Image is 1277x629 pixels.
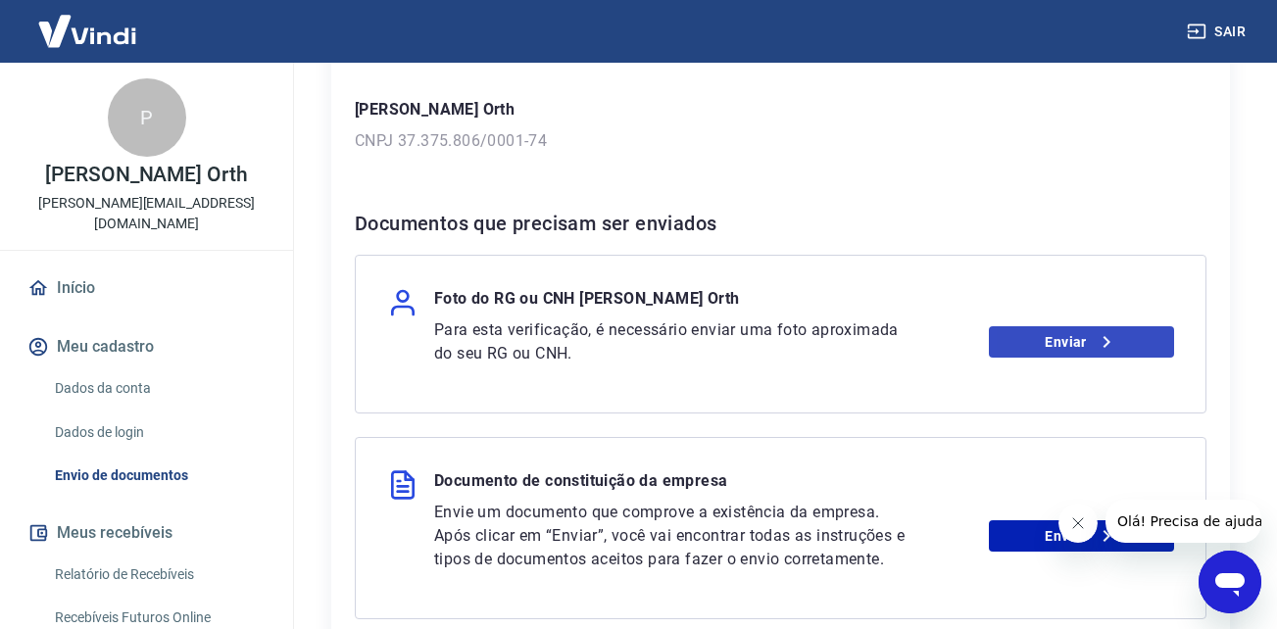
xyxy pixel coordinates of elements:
a: Relatório de Recebíveis [47,555,270,595]
iframe: Fechar mensagem [1058,504,1098,543]
button: Meu cadastro [24,325,270,368]
a: Enviar [989,520,1174,552]
div: P [108,78,186,157]
a: Dados da conta [47,368,270,409]
a: Enviar [989,326,1174,358]
p: Envie um documento que comprove a existência da empresa. Após clicar em “Enviar”, você vai encont... [434,501,915,571]
p: Foto do RG ou CNH [PERSON_NAME] Orth [434,287,739,318]
h6: Documentos que precisam ser enviados [355,208,1206,239]
p: Documento de constituição da empresa [434,469,727,501]
p: [PERSON_NAME][EMAIL_ADDRESS][DOMAIN_NAME] [16,193,277,234]
a: Dados de login [47,412,270,453]
a: Início [24,266,270,310]
p: [PERSON_NAME] Orth [45,165,248,185]
iframe: Botão para abrir a janela de mensagens [1199,551,1261,613]
img: file.3f2e98d22047474d3a157069828955b5.svg [387,469,418,501]
button: Meus recebíveis [24,511,270,555]
img: user.af206f65c40a7206969b71a29f56cfb7.svg [387,287,418,318]
img: Vindi [24,1,151,61]
p: Para esta verificação, é necessário enviar uma foto aproximada do seu RG ou CNH. [434,318,915,365]
p: CNPJ 37.375.806/0001-74 [355,129,1206,153]
button: Sair [1183,14,1253,50]
iframe: Mensagem da empresa [1105,500,1261,543]
a: Envio de documentos [47,456,270,496]
p: [PERSON_NAME] Orth [355,98,1206,121]
span: Olá! Precisa de ajuda? [12,14,165,29]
